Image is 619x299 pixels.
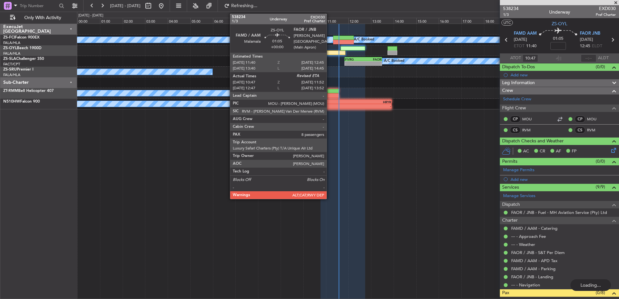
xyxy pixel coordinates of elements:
div: - [345,104,391,108]
span: FP [572,148,577,155]
div: 04:00 [168,18,190,24]
div: 13:00 [371,18,394,24]
span: Flight Crew [502,105,526,112]
span: Crew [502,87,513,94]
a: FAMD / AAM - Catering [511,226,557,231]
span: Pref Charter [596,12,616,17]
span: ZS-SRU [3,68,17,72]
span: Only With Activity [17,16,68,20]
a: --- - Approach Fee [511,234,546,239]
button: Only With Activity [7,13,70,23]
a: FAMD / AAM - Parking [511,266,556,271]
span: 01:05 [553,36,563,42]
a: --- - Weather [511,242,535,247]
div: 05:00 [190,18,213,24]
span: 538234 [503,5,519,12]
span: ZS-SLA [3,57,16,61]
a: N510HWFalcon 900 [3,100,40,104]
div: - [294,94,308,97]
div: 09:00 [281,18,303,24]
span: Pax [502,289,509,297]
span: ZS-OYL [552,20,567,27]
span: EXD030 [596,5,616,12]
div: FALA [247,89,260,93]
div: - [363,61,381,65]
div: 11:00 [326,18,349,24]
div: A/C Booked [384,56,404,66]
a: MOU [587,116,602,122]
span: N510HW [3,100,20,104]
div: FAOR [363,57,381,61]
button: Refreshing... [221,1,260,11]
span: [DATE] [514,37,527,43]
a: FALA/HLA [3,40,20,45]
span: (9/9) [596,183,605,190]
div: - [345,61,363,65]
input: Trip Number [20,1,57,11]
div: - [260,94,272,97]
span: Refreshing... [231,4,258,8]
a: FAOR / JNB - Landing [511,274,553,280]
div: 17:00 [461,18,484,24]
span: Dispatch Checks and Weather [502,138,564,145]
a: FAOR / JNB - Fuel - MH Aviation Service (Pty) Ltd [511,210,607,215]
div: 09:17 Z [287,51,298,55]
span: Dispatch [502,201,520,208]
div: CP [510,116,521,123]
a: FALA/HLA [3,72,20,77]
span: (0/0) [596,158,605,165]
div: 15:00 [416,18,439,24]
div: 14:00 [394,18,416,24]
div: FAKN [300,100,345,104]
div: FACT [256,57,290,61]
div: Add new [511,177,616,182]
a: ZS-FCIFalcon 900EX [3,36,39,39]
a: Schedule Crew [503,96,531,103]
span: Permits [502,158,517,165]
a: FAMD / AAM - APD Tax [511,258,557,263]
div: 12:00 [348,18,371,24]
div: - [247,94,260,97]
div: A/C Booked [354,35,374,45]
div: - [300,104,345,108]
div: [DATE] - [DATE] [78,13,103,18]
input: --:-- [581,54,596,62]
a: ZT-RMMBell Helicopter 407 [3,89,54,93]
span: ATOT [510,55,521,61]
span: ZT-RMM [3,89,18,93]
span: Services [502,184,519,191]
span: (0/0) [596,63,605,70]
div: 07:00 [235,18,258,24]
span: 1/3 [503,12,519,17]
a: RVM [522,127,537,133]
a: Manage Permits [503,167,535,173]
div: FVRG [345,57,363,61]
div: Underway [549,9,570,16]
div: MATO [279,89,294,93]
span: (0/8) [596,289,605,296]
span: FAOR JNB [580,30,600,37]
div: 10:58 Z [294,61,324,65]
a: FACT/CPT [3,62,20,67]
div: 10:00 [303,18,326,24]
a: Manage Services [503,193,535,199]
div: CP [575,116,585,123]
div: 08:00 [258,18,281,24]
span: Leg Information [502,79,535,87]
div: 18:00 [484,18,507,24]
span: ELDT [592,43,602,50]
span: CR [540,148,545,155]
span: ALDT [598,55,609,61]
div: 02:00 [123,18,145,24]
span: Dispatch To-Dos [502,63,535,71]
a: ZS-SRUPremier I [3,68,33,72]
span: Charter [502,217,518,224]
div: 06:00 [213,18,236,24]
div: MATO [260,89,272,93]
span: ZS-FCI [3,36,15,39]
a: FALA/HLA [3,51,20,56]
div: - [279,94,294,97]
a: RVM [587,127,602,133]
span: AF [556,148,561,155]
a: FAOR / JNB - S&T Per Diem [511,250,565,255]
